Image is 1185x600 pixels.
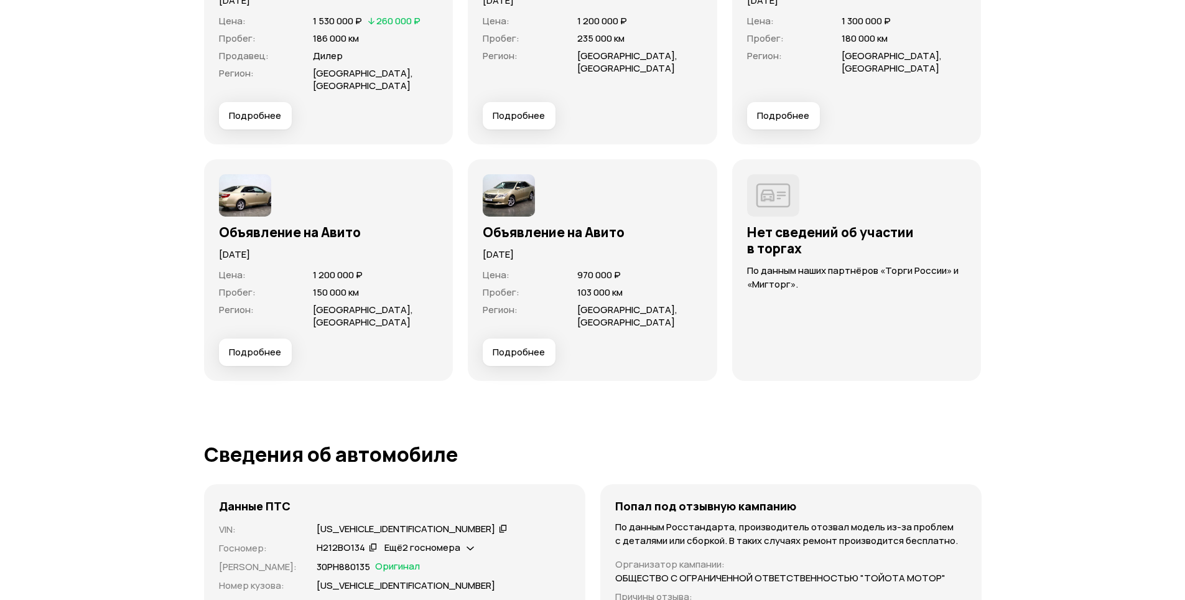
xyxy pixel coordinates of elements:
[577,49,677,75] span: [GEOGRAPHIC_DATA], [GEOGRAPHIC_DATA]
[376,14,421,27] span: 260 000 ₽
[615,499,796,513] h4: Попал под отзывную кампанию
[204,443,982,466] h1: Сведения об автомобиле
[483,32,519,45] span: Пробег :
[219,303,254,316] span: Регион :
[483,268,509,281] span: Цена :
[615,520,967,548] p: По данным Росстандарта, производитель отозвал модель из-за проблем с деталями или сборкой. В таки...
[577,268,621,281] span: 970 000 ₽
[577,14,627,27] span: 1 200 000 ₽
[615,558,967,571] p: Организатор кампании :
[219,268,246,281] span: Цена :
[313,32,359,45] span: 186 000 км
[219,224,439,240] h3: Объявление на Авито
[219,49,269,62] span: Продавец :
[219,499,290,513] h4: Данные ПТС
[317,523,495,536] div: [US_VEHICLE_IDENTIFICATION_NUMBER]
[483,49,518,62] span: Регион :
[757,110,809,122] span: Подробнее
[219,102,292,129] button: Подробнее
[317,579,495,593] p: [US_VEHICLE_IDENTIFICATION_NUMBER]
[219,523,302,537] p: VIN :
[747,264,967,291] p: По данным наших партнёров «Торги России» и «Мигторг».
[384,541,460,554] span: Ещё 2 госномера
[229,110,281,122] span: Подробнее
[483,303,518,316] span: Регион :
[842,32,888,45] span: 180 000 км
[747,32,784,45] span: Пробег :
[747,14,774,27] span: Цена :
[483,102,555,129] button: Подробнее
[313,303,413,329] span: [GEOGRAPHIC_DATA], [GEOGRAPHIC_DATA]
[577,286,623,299] span: 103 000 км
[747,49,782,62] span: Регион :
[219,286,256,299] span: Пробег :
[219,579,302,593] p: Номер кузова :
[577,303,677,329] span: [GEOGRAPHIC_DATA], [GEOGRAPHIC_DATA]
[219,339,292,366] button: Подробнее
[219,14,246,27] span: Цена :
[615,571,946,585] p: ОБЩЕСТВО С ОГРАНИЧЕННОЙ ОТВЕТСТВЕННОСТЬЮ "ТОЙОТА МОТОР"
[842,14,891,27] span: 1 300 000 ₽
[747,224,967,256] h3: Нет сведений об участии в торгах
[317,541,365,555] div: Н212ВО134
[229,346,281,359] span: Подробнее
[219,67,254,80] span: Регион :
[747,102,820,129] button: Подробнее
[313,286,359,299] span: 150 000 км
[483,339,555,366] button: Подробнее
[483,14,509,27] span: Цена :
[375,560,420,574] span: Оригинал
[219,248,439,261] p: [DATE]
[483,286,519,299] span: Пробег :
[219,541,302,555] p: Госномер :
[313,67,413,92] span: [GEOGRAPHIC_DATA], [GEOGRAPHIC_DATA]
[577,32,625,45] span: 235 000 км
[842,49,942,75] span: [GEOGRAPHIC_DATA], [GEOGRAPHIC_DATA]
[219,560,302,574] p: [PERSON_NAME] :
[493,110,545,122] span: Подробнее
[313,268,363,281] span: 1 200 000 ₽
[483,248,702,261] p: [DATE]
[313,14,362,27] span: 1 530 000 ₽
[317,560,370,574] p: 30РН880135
[483,224,702,240] h3: Объявление на Авито
[219,32,256,45] span: Пробег :
[493,346,545,359] span: Подробнее
[313,49,343,62] span: Дилер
